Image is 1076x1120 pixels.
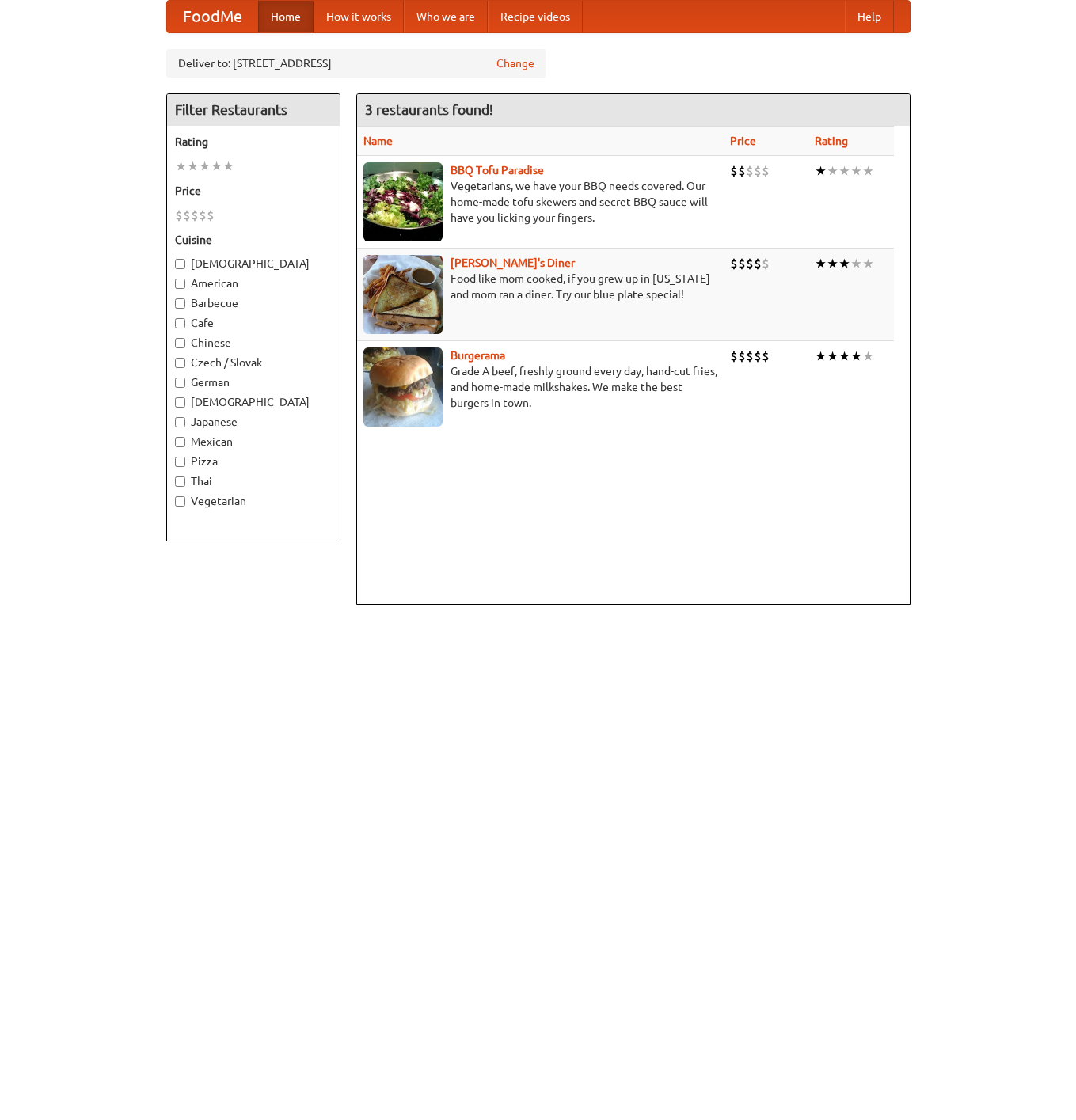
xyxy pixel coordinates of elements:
div: Deliver to: [STREET_ADDRESS] [166,49,546,78]
li: $ [207,207,215,224]
input: Chinese [175,338,185,348]
input: [DEMOGRAPHIC_DATA] [175,259,185,269]
img: sallys.jpg [363,255,443,334]
li: $ [746,162,754,180]
label: Chinese [175,335,332,351]
label: Cafe [175,315,332,331]
a: Burgerama [451,349,505,362]
ng-pluralize: 3 restaurants found! [365,102,493,117]
li: $ [199,207,207,224]
label: Japanese [175,414,332,430]
a: [PERSON_NAME]'s Diner [451,256,575,269]
input: Mexican [175,437,185,447]
li: $ [738,162,746,180]
input: Vegetarian [175,496,185,507]
li: ★ [211,158,222,175]
a: Name [363,135,393,147]
input: Pizza [175,457,185,467]
h5: Cuisine [175,232,332,248]
li: $ [738,347,746,365]
label: [DEMOGRAPHIC_DATA] [175,256,332,271]
a: Price [730,135,756,147]
a: Rating [815,135,848,147]
li: $ [730,162,738,180]
p: Food like mom cooked, if you grew up in [US_STATE] and mom ran a diner. Try our blue plate special! [363,271,717,302]
h4: Filter Restaurants [167,94,340,126]
a: Recipe videos [488,1,583,32]
p: Grade A beef, freshly ground every day, hand-cut fries, and home-made milkshakes. We make the bes... [363,363,717,411]
input: Japanese [175,417,185,427]
a: Help [845,1,894,32]
label: Mexican [175,434,332,450]
li: $ [754,347,762,365]
li: ★ [815,347,827,365]
li: ★ [222,158,234,175]
label: Czech / Slovak [175,355,332,370]
img: burgerama.jpg [363,347,443,427]
li: ★ [187,158,199,175]
li: ★ [827,347,838,365]
li: $ [746,255,754,272]
li: $ [175,207,183,224]
img: tofuparadise.jpg [363,162,443,241]
input: Czech / Slovak [175,358,185,368]
li: ★ [838,162,850,180]
li: ★ [815,162,827,180]
a: Who we are [404,1,488,32]
li: ★ [815,255,827,272]
label: American [175,275,332,291]
label: Thai [175,473,332,489]
li: ★ [199,158,211,175]
li: $ [754,162,762,180]
li: $ [754,255,762,272]
input: Barbecue [175,298,185,309]
label: Vegetarian [175,493,332,509]
li: ★ [827,255,838,272]
label: Pizza [175,454,332,469]
p: Vegetarians, we have your BBQ needs covered. Our home-made tofu skewers and secret BBQ sauce will... [363,178,717,226]
h5: Price [175,183,332,199]
h5: Rating [175,134,332,150]
li: $ [730,255,738,272]
li: $ [762,162,770,180]
label: German [175,374,332,390]
li: ★ [175,158,187,175]
li: ★ [838,347,850,365]
li: ★ [850,347,862,365]
input: Cafe [175,318,185,328]
input: Thai [175,476,185,487]
li: ★ [862,162,874,180]
li: $ [183,207,191,224]
input: German [175,378,185,388]
li: $ [738,255,746,272]
input: American [175,279,185,289]
li: $ [762,255,770,272]
li: ★ [838,255,850,272]
label: [DEMOGRAPHIC_DATA] [175,394,332,410]
li: $ [730,347,738,365]
li: $ [762,347,770,365]
input: [DEMOGRAPHIC_DATA] [175,397,185,408]
li: $ [746,347,754,365]
a: Home [258,1,314,32]
li: ★ [850,255,862,272]
label: Barbecue [175,295,332,311]
li: $ [191,207,199,224]
li: ★ [850,162,862,180]
li: ★ [862,347,874,365]
a: Change [496,55,534,71]
a: FoodMe [167,1,258,32]
a: BBQ Tofu Paradise [451,164,544,177]
a: How it works [314,1,404,32]
li: ★ [827,162,838,180]
li: ★ [862,255,874,272]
